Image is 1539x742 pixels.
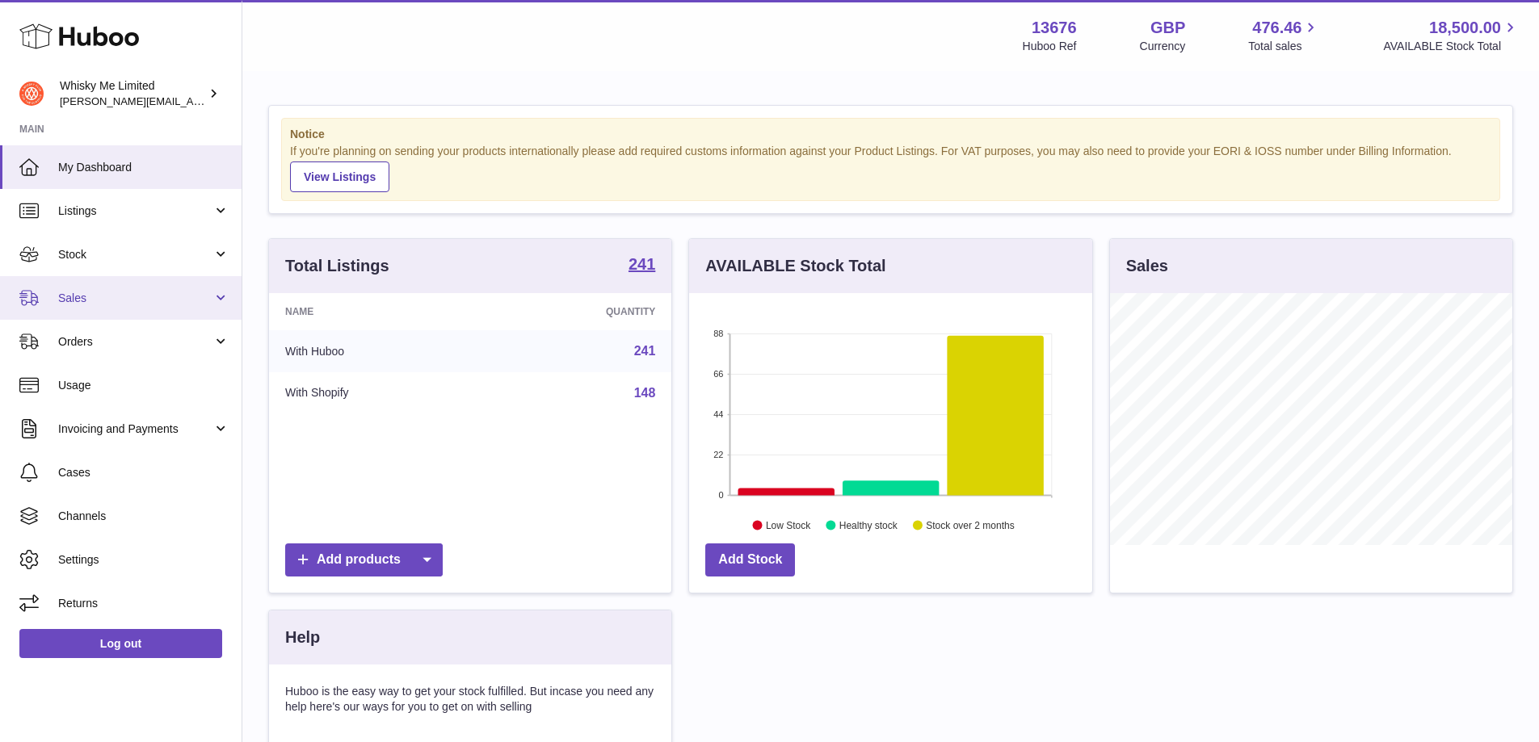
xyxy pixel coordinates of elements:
span: Cases [58,465,229,480]
span: Channels [58,509,229,524]
span: Usage [58,378,229,393]
span: 476.46 [1252,17,1301,39]
span: Stock [58,247,212,262]
a: 18,500.00 AVAILABLE Stock Total [1383,17,1520,54]
strong: Notice [290,127,1491,142]
div: Huboo Ref [1023,39,1077,54]
h3: Total Listings [285,255,389,277]
strong: GBP [1150,17,1185,39]
td: With Huboo [269,330,486,372]
text: 44 [714,409,724,419]
text: 0 [719,490,724,500]
span: Invoicing and Payments [58,421,212,437]
td: With Shopify [269,372,486,414]
span: My Dashboard [58,160,229,175]
h3: AVAILABLE Stock Total [705,255,885,277]
h3: Sales [1126,255,1168,277]
text: 88 [714,329,724,338]
div: Whisky Me Limited [60,78,205,109]
span: Listings [58,203,212,219]
span: Sales [58,291,212,306]
a: Add Stock [705,543,795,576]
h3: Help [285,627,320,648]
th: Quantity [486,293,672,330]
text: Healthy stock [839,519,898,530]
text: 22 [714,450,724,459]
span: Settings [58,552,229,568]
a: 476.46 Total sales [1248,17,1320,54]
a: 148 [634,386,656,400]
a: Add products [285,543,443,576]
text: Low Stock [766,519,811,530]
span: 18,500.00 [1429,17,1501,39]
a: View Listings [290,161,389,192]
span: AVAILABLE Stock Total [1383,39,1520,54]
a: 241 [634,344,656,358]
text: Stock over 2 months [927,519,1015,530]
p: Huboo is the easy way to get your stock fulfilled. But incase you need any help here's our ways f... [285,684,655,715]
span: Total sales [1248,39,1320,54]
strong: 13676 [1032,17,1077,39]
strong: 241 [629,256,655,272]
span: Returns [58,596,229,611]
div: Currency [1140,39,1186,54]
a: Log out [19,629,222,658]
span: Orders [58,334,212,350]
text: 66 [714,369,724,379]
th: Name [269,293,486,330]
a: 241 [629,256,655,275]
div: If you're planning on sending your products internationally please add required customs informati... [290,144,1491,192]
img: frances@whiskyshop.com [19,82,44,106]
span: [PERSON_NAME][EMAIL_ADDRESS][DOMAIN_NAME] [60,94,324,107]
